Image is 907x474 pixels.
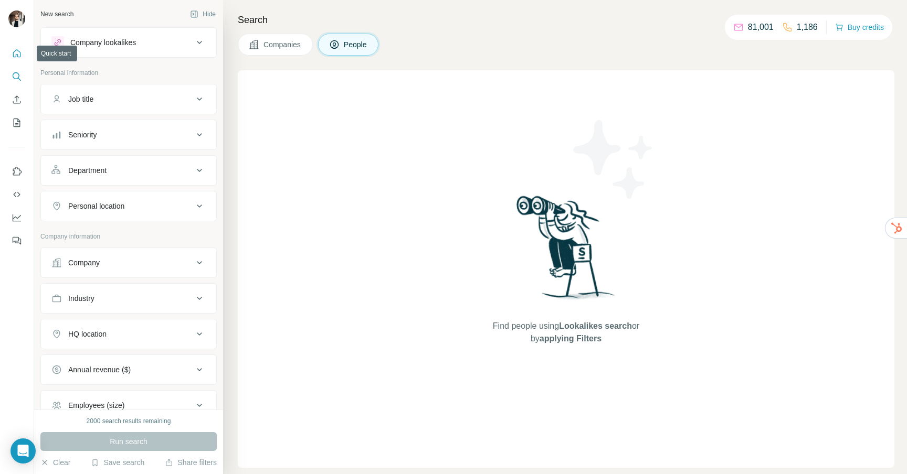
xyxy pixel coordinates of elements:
[344,39,368,50] span: People
[512,193,621,310] img: Surfe Illustration - Woman searching with binoculars
[41,321,216,347] button: HQ location
[68,165,107,176] div: Department
[40,68,217,78] p: Personal information
[559,321,632,330] span: Lookalikes search
[68,400,124,411] div: Employees (size)
[68,329,107,339] div: HQ location
[41,122,216,147] button: Seniority
[263,39,302,50] span: Companies
[566,112,661,207] img: Surfe Illustration - Stars
[10,438,36,464] div: Open Intercom Messenger
[41,357,216,382] button: Annual revenue ($)
[8,67,25,86] button: Search
[41,193,216,219] button: Personal location
[8,185,25,204] button: Use Surfe API
[68,130,97,140] div: Seniority
[68,94,93,104] div: Job title
[87,416,171,426] div: 2000 search results remaining
[41,250,216,275] button: Company
[8,90,25,109] button: Enrich CSV
[8,113,25,132] button: My lists
[41,393,216,418] button: Employees (size)
[68,364,131,375] div: Annual revenue ($)
[41,158,216,183] button: Department
[40,457,70,468] button: Clear
[41,286,216,311] button: Industry
[238,13,894,27] h4: Search
[835,20,884,35] button: Buy credits
[68,257,100,268] div: Company
[41,30,216,55] button: Company lookalikes
[183,6,223,22] button: Hide
[8,162,25,181] button: Use Surfe on LinkedIn
[68,293,94,304] div: Industry
[8,10,25,27] img: Avatar
[8,208,25,227] button: Dashboard
[8,44,25,63] button: Quick start
[41,87,216,112] button: Job title
[540,334,602,343] span: applying Filters
[165,457,217,468] button: Share filters
[8,231,25,250] button: Feedback
[482,320,650,345] span: Find people using or by
[70,37,136,48] div: Company lookalikes
[68,201,124,211] div: Personal location
[797,21,818,34] p: 1,186
[748,21,774,34] p: 81,001
[91,457,144,468] button: Save search
[40,9,73,19] div: New search
[40,232,217,241] p: Company information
